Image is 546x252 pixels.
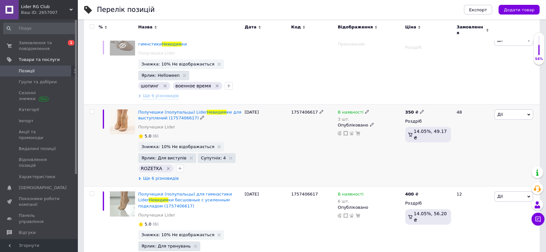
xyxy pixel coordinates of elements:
span: 14.05%, 49.17 ₴ [414,129,446,140]
button: Додати товар [499,5,540,15]
div: 54% [534,57,544,61]
div: ₴ [405,191,418,197]
span: Видалені позиції [19,146,56,152]
span: Категорії [19,107,39,113]
span: Ціна [405,24,416,30]
b: 400 [405,192,414,197]
span: Lider RG Club [21,4,69,10]
span: 1757406617 [291,110,318,115]
svg: Видалити мітку [215,83,220,88]
span: В наявності [338,110,363,116]
a: Получешки Lider [138,124,175,130]
span: Акції та промокоди [19,129,60,141]
img: Получешки (полупальцы) Lider Невидимки для выступлений (1757406617) [110,109,135,135]
div: ₴ [405,109,424,115]
div: 48 [453,104,493,186]
span: 5.0 [145,222,152,227]
span: Знижка: 10% Не відображається [142,145,215,149]
span: Відгуки [19,230,36,236]
span: Додати товар [504,7,534,12]
div: Роздріб [405,200,451,206]
a: Получешки (полупальцы) для гимнастики LiderНевидимки бесшовные с усиленным подкладом (1757406617) [138,192,232,208]
span: Дата [245,24,257,30]
span: Знижка: 10% Не відображається [142,62,215,66]
span: Відновлення позицій [19,157,60,168]
span: Імпорт [19,118,34,124]
a: Получешки (полупальцы) для гимнстикиНевидимки [138,35,205,46]
span: Знижка: 10% Не відображається [142,233,215,237]
span: Супутніх: 4 [201,156,226,160]
span: (6) [152,134,158,138]
span: Получешки (полупальцы) для гимнстики [138,35,205,46]
span: Відображення [338,24,373,30]
span: Получешки (полупальцы) для гимнастики Lider [138,192,232,202]
input: Пошук [3,23,76,34]
b: 350 [405,110,414,115]
span: [DEMOGRAPHIC_DATA] [19,185,67,191]
button: Чат з покупцем [531,213,544,226]
span: шопинг [141,83,159,88]
div: Роздріб [405,45,451,50]
span: Код [291,24,301,30]
a: Получешки Lider [138,212,175,218]
div: 3 шт. [338,117,369,122]
div: Опубліковано [338,205,402,210]
span: 1757406617 [291,192,318,197]
div: 6 шт. [338,199,363,204]
span: 14.05%, 56.20 ₴ [414,211,446,223]
span: ROZETKA [141,166,162,171]
span: 5.0 [145,134,152,138]
button: Експорт [464,5,492,15]
span: Невидим [162,42,182,46]
span: ки бесшовные с усиленным подкладом (1757406617) [138,197,230,208]
svg: Видалити мітку [163,83,168,88]
span: ки для выступлений (1757406617) [138,110,241,120]
a: Получешки (полупальцы) LiderНевидимки для выступлений (1757406617) [138,110,241,120]
div: [DATE] [243,104,289,186]
span: Експорт [469,7,487,12]
img: Получешки (полупальцы) для гимнастики Lider Невидимки бесшовные с усиленным подкладом (1757406617) [110,191,135,217]
span: Невидим [149,197,168,202]
span: Назва [138,24,152,30]
span: Замовлення та повідомлення [19,40,60,52]
div: Прихований [338,41,402,47]
span: Позиції [19,68,35,74]
span: ки [182,42,187,46]
div: Ваш ID: 2657007 [21,10,78,15]
div: Роздріб [405,118,451,124]
span: военное время [175,83,211,88]
span: Дії [497,194,503,199]
span: В наявності [338,192,363,198]
span: Сезонні знижки [19,90,60,102]
a: Получешки Lider [138,50,175,56]
span: Показники роботи компанії [19,196,60,207]
span: Ярлик: Для тренувань [142,244,191,248]
div: Опубліковано [338,122,402,128]
div: Перелік позицій [97,6,155,13]
span: % [99,24,103,30]
div: [DATE] [243,30,289,104]
svg: Видалити мітку [166,166,171,171]
span: Дії [497,112,503,117]
span: Ще 6 різновидів [143,93,179,99]
span: (6) [152,222,158,227]
span: 1 [68,40,74,45]
span: Замовлення [457,24,484,36]
span: Групи та добірки [19,79,57,85]
span: Ще 6 різновидів [143,176,179,181]
span: Характеристики [19,174,55,180]
span: Панель управління [19,213,60,224]
span: Товари та послуги [19,57,60,63]
span: Ярлик: Для виступів [142,156,186,160]
div: 9 [453,30,493,104]
span: Невидим [207,110,226,115]
img: Получешки (полупальцы) для гимнстики Невидимки [110,35,135,55]
span: Получешки (полупальцы) Lider [138,110,207,115]
span: Ярлик: Helloween [142,73,180,77]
